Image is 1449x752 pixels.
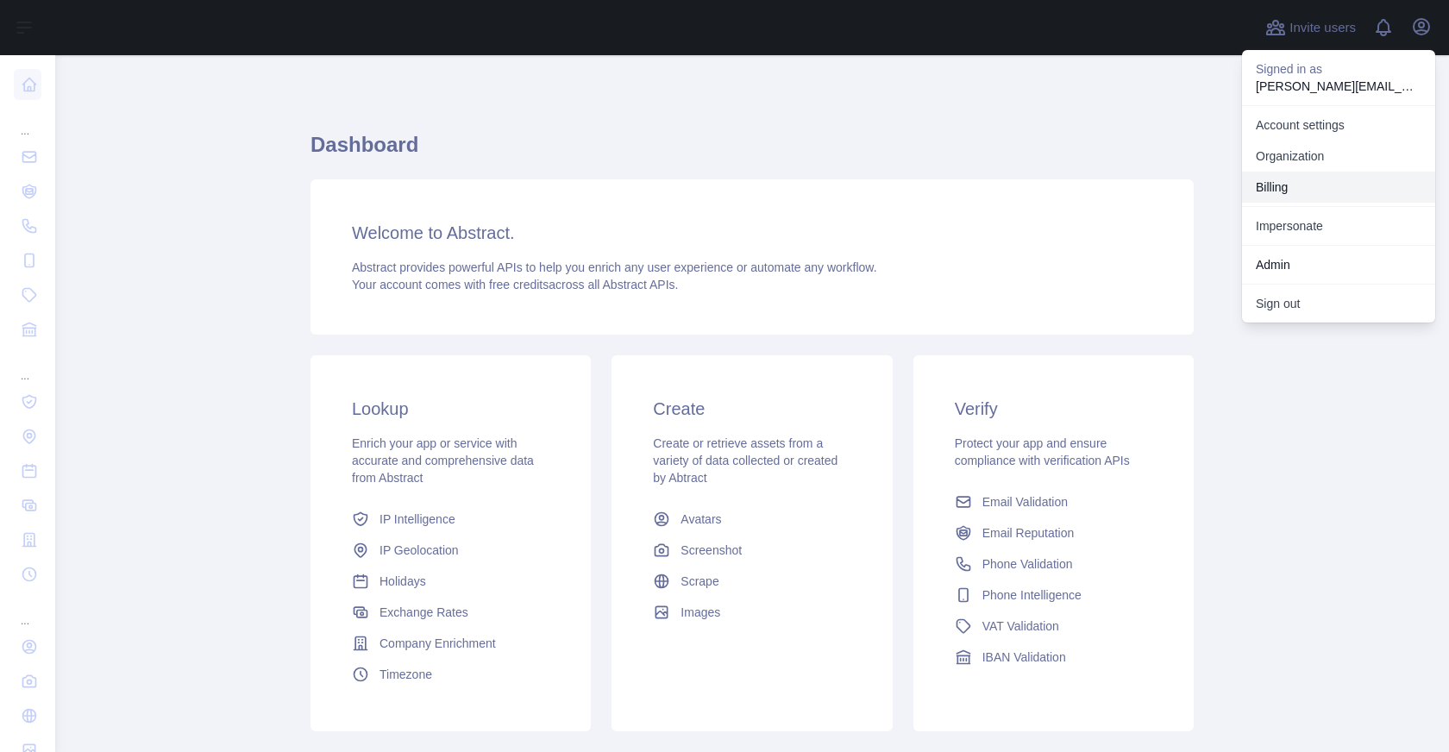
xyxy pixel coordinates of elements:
button: Sign out [1242,288,1435,319]
a: IP Geolocation [345,535,556,566]
span: Scrape [681,573,718,590]
span: Protect your app and ensure compliance with verification APIs [955,436,1130,467]
div: ... [14,103,41,138]
h3: Verify [955,397,1152,421]
p: Signed in as [1256,60,1421,78]
a: Timezone [345,659,556,690]
a: VAT Validation [948,611,1159,642]
span: Your account comes with across all Abstract APIs. [352,278,678,291]
span: Screenshot [681,542,742,559]
span: IP Geolocation [379,542,459,559]
h3: Create [653,397,850,421]
div: ... [14,348,41,383]
span: Phone Validation [982,555,1073,573]
span: Images [681,604,720,621]
a: Admin [1242,249,1435,280]
a: Images [646,597,857,628]
a: Scrape [646,566,857,597]
h3: Welcome to Abstract. [352,221,1152,245]
a: Organization [1242,141,1435,172]
span: Exchange Rates [379,604,468,621]
span: Phone Intelligence [982,586,1082,604]
a: Account settings [1242,110,1435,141]
a: Holidays [345,566,556,597]
span: Invite users [1289,18,1356,38]
span: Timezone [379,666,432,683]
span: Email Reputation [982,524,1075,542]
span: IBAN Validation [982,649,1066,666]
div: ... [14,593,41,628]
span: Abstract provides powerful APIs to help you enrich any user experience or automate any workflow. [352,260,877,274]
button: Billing [1242,172,1435,203]
span: Enrich your app or service with accurate and comprehensive data from Abstract [352,436,534,485]
a: IBAN Validation [948,642,1159,673]
h1: Dashboard [310,131,1194,172]
a: Screenshot [646,535,857,566]
span: Create or retrieve assets from a variety of data collected or created by Abtract [653,436,837,485]
a: Company Enrichment [345,628,556,659]
a: Avatars [646,504,857,535]
a: Phone Intelligence [948,580,1159,611]
a: Exchange Rates [345,597,556,628]
span: free credits [489,278,549,291]
a: Impersonate [1242,210,1435,241]
span: Company Enrichment [379,635,496,652]
span: Email Validation [982,493,1068,511]
span: Avatars [681,511,721,528]
a: Phone Validation [948,548,1159,580]
a: Email Validation [948,486,1159,517]
span: IP Intelligence [379,511,455,528]
h3: Lookup [352,397,549,421]
a: Email Reputation [948,517,1159,548]
p: [PERSON_NAME][EMAIL_ADDRESS][PERSON_NAME][DOMAIN_NAME] [1256,78,1421,95]
button: Invite users [1262,14,1359,41]
span: Holidays [379,573,426,590]
a: IP Intelligence [345,504,556,535]
span: VAT Validation [982,617,1059,635]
